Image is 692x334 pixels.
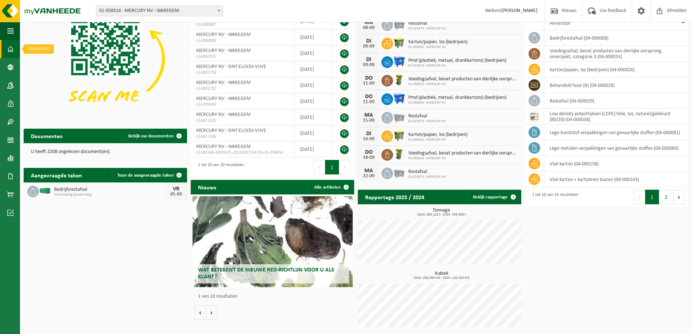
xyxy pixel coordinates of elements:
[206,305,217,320] button: Volgende
[408,45,468,49] span: 01-058916 - MERCURY NV
[544,93,688,109] td: restafval (04-000029)
[198,294,351,299] p: 1 van 10 resultaten
[361,208,521,217] h3: Tonnage
[361,100,376,105] div: 11-09
[408,169,446,175] span: Restafval
[196,128,266,133] span: MERCURY NV - SINT-ELOOIS-VIJVE
[544,140,688,156] td: lege metalen verpakkingen van gevaarlijke stoffen (04-000083)
[31,149,180,154] p: U heeft 2208 ongelezen document(en).
[393,37,405,49] img: WB-1100-HPE-GN-50
[196,22,289,28] span: VLA900807
[24,129,70,143] h2: Documenten
[196,112,251,117] span: MERCURY NV - WAREGEM
[393,18,405,31] img: WB-2500-GAL-GY-01
[339,160,351,174] button: Next
[361,155,376,160] div: 18-09
[408,27,446,31] span: 02-010973 - MERCURY NV
[408,132,468,138] span: Karton/papier, los (bedrijven)
[408,95,506,101] span: Pmd (plastiek, metaal, drankkartons) (bedrijven)
[361,168,376,174] div: MA
[117,173,174,178] span: Toon de aangevraagde taken
[544,62,688,77] td: karton/papier, los (bedrijven) (04-000026)
[529,189,578,205] div: 1 tot 10 van 14 resultaten
[196,64,266,69] span: MERCURY NV - SINT-ELOOIS-VIJVE
[295,29,332,45] td: [DATE]
[408,82,518,86] span: 01-058916 - MERCURY NV
[361,118,376,123] div: 15-09
[645,190,659,204] button: 1
[194,305,206,320] button: Vorige
[408,101,506,105] span: 01-058916 - MERCURY NV
[361,75,376,81] div: DO
[361,271,521,280] h3: Kubiek
[196,80,251,85] span: MERCURY NV - WAREGEM
[361,57,376,63] div: DI
[408,156,518,161] span: 01-058916 - MERCURY NV
[393,111,405,123] img: WB-2500-GAL-GY-01
[39,188,51,194] img: HK-XC-40-GN-00
[196,150,289,156] span: VLAREMA-ARCHIVE-20131007164724-01-058916
[295,61,332,77] td: [DATE]
[361,81,376,86] div: 11-09
[325,160,339,174] button: 1
[544,46,688,62] td: voedingsafval, bevat producten van dierlijke oorsprong, onverpakt, categorie 3 (04-000024)
[361,38,376,44] div: DI
[193,196,353,287] a: Wat betekent de nieuwe RED-richtlijn voor u als klant?
[550,20,570,26] span: Afvalstof
[544,156,688,172] td: vlak karton (04-000158)
[544,172,688,187] td: vlak karton + kartonnen buizen (04-000163)
[361,112,376,118] div: MA
[408,119,446,124] span: 02-010973 - MERCURY NV
[196,144,251,149] span: MERCURY NV - WAREGEM
[544,30,688,46] td: bedrijfsrestafval (04-000008)
[408,175,446,179] span: 02-010973 - MERCURY NV
[122,129,186,143] a: Bekijk uw documenten
[196,86,289,92] span: VLA902732
[196,134,289,140] span: VLA611106
[196,38,289,44] span: VLA900808
[408,150,518,156] span: Voedingsafval, bevat producten van dierlijke oorsprong, onverpakt, categorie 3
[634,190,645,204] button: Previous
[196,70,289,76] span: VLA902733
[361,213,521,217] span: 2024: 585,122 t - 2025: 333,929 t
[196,32,251,37] span: MERCURY NV - WAREGEM
[295,93,332,109] td: [DATE]
[393,148,405,160] img: WB-0060-HPE-GN-50
[96,6,223,16] span: 01-058916 - MERCURY NV - WAREGEM
[393,92,405,105] img: WB-1100-HPE-BE-01
[408,39,468,45] span: Karton/papier, los (bedrijven)
[673,190,685,204] button: Next
[361,131,376,137] div: DI
[169,186,183,192] div: VR
[191,180,223,194] h2: Nieuws
[358,190,432,204] h2: Rapportage 2025 / 2024
[313,160,325,174] button: Previous
[295,77,332,93] td: [DATE]
[393,166,405,179] img: WB-2500-GAL-GY-01
[112,168,186,182] a: Toon de aangevraagde taken
[196,118,289,124] span: VLA611105
[501,8,538,13] strong: [PERSON_NAME]
[361,276,521,280] span: 2024: 269,500 m3 - 2025: 120,320 m3
[308,180,353,194] a: Alle artikelen
[544,77,688,93] td: behandeld hout (B) (04-000028)
[544,125,688,140] td: lege kunststof verpakkingen van gevaarlijke stoffen (04-000081)
[54,187,165,193] span: Bedrijfsrestafval
[361,149,376,155] div: DO
[169,192,183,197] div: 05-09
[295,109,332,125] td: [DATE]
[393,129,405,142] img: WB-1100-HPE-GN-50
[295,125,332,141] td: [DATE]
[194,159,244,175] div: 1 tot 10 van 10 resultaten
[361,94,376,100] div: DO
[393,74,405,86] img: WB-0060-HPE-GN-50
[54,193,165,197] span: Omwisseling op aanvraag
[196,96,251,101] span: MERCURY NV - WAREGEM
[659,190,673,204] button: 2
[361,25,376,31] div: 08-09
[408,138,468,142] span: 01-058916 - MERCURY NV
[196,54,289,60] span: VLA904315
[408,113,446,119] span: Restafval
[295,141,332,157] td: [DATE]
[408,58,506,64] span: Pmd (plastiek, metaal, drankkartons) (bedrijven)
